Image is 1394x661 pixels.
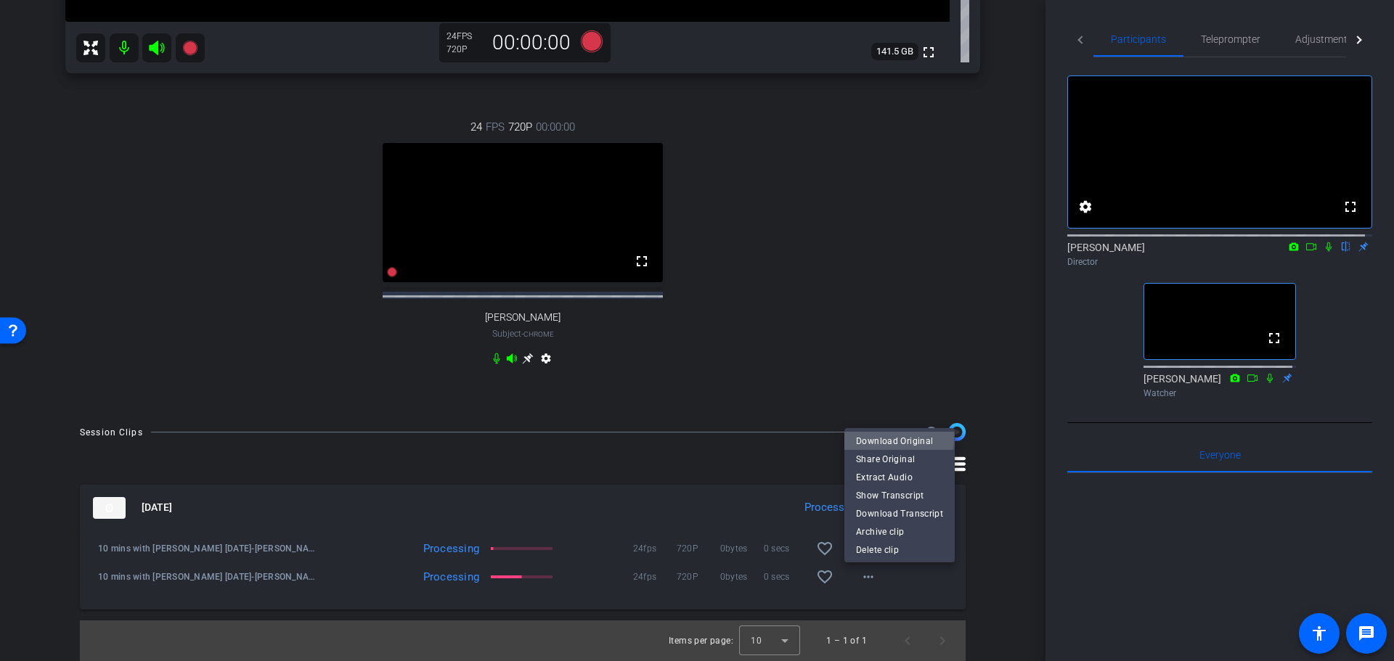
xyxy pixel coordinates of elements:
span: Archive clip [856,523,943,541]
span: Download Original [856,432,943,450]
span: Delete clip [856,541,943,559]
span: Download Transcript [856,505,943,522]
span: Show Transcript [856,487,943,504]
span: Extract Audio [856,469,943,486]
span: Share Original [856,451,943,468]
